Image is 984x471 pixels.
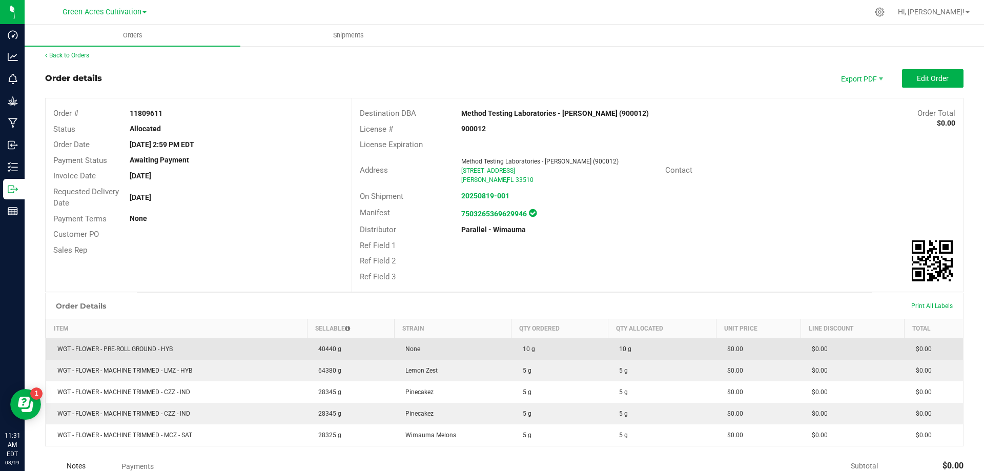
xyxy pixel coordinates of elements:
[394,319,511,338] th: Strain
[10,389,41,420] iframe: Resource center
[360,125,393,134] span: License #
[529,208,537,218] span: In Sync
[507,176,514,183] span: FL
[917,74,949,83] span: Edit Order
[873,7,886,17] div: Manage settings
[313,345,341,353] span: 40440 g
[518,432,531,439] span: 5 g
[45,52,89,59] a: Back to Orders
[8,162,18,172] inline-svg: Inventory
[53,140,90,149] span: Order Date
[8,118,18,128] inline-svg: Manufacturing
[53,187,119,208] span: Requested Delivery Date
[25,25,240,46] a: Orders
[52,345,173,353] span: WGT - FLOWER - PRE-ROLL GROUND - HYB
[911,410,932,417] span: $0.00
[722,388,743,396] span: $0.00
[461,109,649,117] strong: Method Testing Laboratories - [PERSON_NAME] (900012)
[52,367,192,374] span: WGT - FLOWER - MACHINE TRIMMED - LMZ - HYB
[360,225,396,234] span: Distributor
[53,230,99,239] span: Customer PO
[400,410,434,417] span: Pinecakez
[911,367,932,374] span: $0.00
[912,240,953,281] qrcode: 11809611
[911,388,932,396] span: $0.00
[313,388,341,396] span: 28345 g
[518,410,531,417] span: 5 g
[5,431,20,459] p: 11:31 AM EDT
[461,226,526,234] strong: Parallel - Wimauma
[8,206,18,216] inline-svg: Reports
[518,345,535,353] span: 10 g
[898,8,965,16] span: Hi, [PERSON_NAME]!
[461,158,619,165] span: Method Testing Laboratories - [PERSON_NAME] (900012)
[45,72,102,85] div: Order details
[360,256,396,265] span: Ref Field 2
[313,410,341,417] span: 28345 g
[53,109,78,118] span: Order #
[807,410,828,417] span: $0.00
[461,210,527,218] a: 7503265369629946
[360,241,396,250] span: Ref Field 1
[807,345,828,353] span: $0.00
[851,462,878,470] span: Subtotal
[360,166,388,175] span: Address
[53,214,107,223] span: Payment Terms
[518,388,531,396] span: 5 g
[614,345,631,353] span: 10 g
[313,367,341,374] span: 64380 g
[801,319,905,338] th: Line Discount
[360,109,416,118] span: Destination DBA
[130,140,194,149] strong: [DATE] 2:59 PM EDT
[722,432,743,439] span: $0.00
[905,319,963,338] th: Total
[516,176,534,183] span: 33510
[56,302,106,310] h1: Order Details
[130,125,161,133] strong: Allocated
[53,171,96,180] span: Invoice Date
[30,387,43,400] iframe: Resource center unread badge
[400,388,434,396] span: Pinecakez
[461,192,509,200] strong: 20250819-001
[130,214,147,222] strong: None
[109,31,156,40] span: Orders
[63,8,141,16] span: Green Acres Cultivation
[130,156,189,164] strong: Awaiting Payment
[8,30,18,40] inline-svg: Dashboard
[8,184,18,194] inline-svg: Outbound
[614,410,628,417] span: 5 g
[53,125,75,134] span: Status
[5,459,20,466] p: 08/19
[665,166,692,175] span: Contact
[807,367,828,374] span: $0.00
[8,52,18,62] inline-svg: Analytics
[52,432,192,439] span: WGT - FLOWER - MACHINE TRIMMED - MCZ - SAT
[608,319,716,338] th: Qty Allocated
[911,345,932,353] span: $0.00
[716,319,801,338] th: Unit Price
[360,192,403,201] span: On Shipment
[937,119,955,127] strong: $0.00
[511,319,608,338] th: Qty Ordered
[8,74,18,84] inline-svg: Monitoring
[8,96,18,106] inline-svg: Grow
[400,345,420,353] span: None
[911,432,932,439] span: $0.00
[830,69,892,88] li: Export PDF
[313,432,341,439] span: 28325 g
[614,388,628,396] span: 5 g
[52,410,190,417] span: WGT - FLOWER - MACHINE TRIMMED - CZZ - IND
[360,272,396,281] span: Ref Field 3
[518,367,531,374] span: 5 g
[917,109,955,118] span: Order Total
[614,432,628,439] span: 5 g
[400,367,438,374] span: Lemon Zest
[130,193,151,201] strong: [DATE]
[360,140,423,149] span: License Expiration
[461,125,486,133] strong: 900012
[8,140,18,150] inline-svg: Inbound
[722,367,743,374] span: $0.00
[911,302,953,310] span: Print All Labels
